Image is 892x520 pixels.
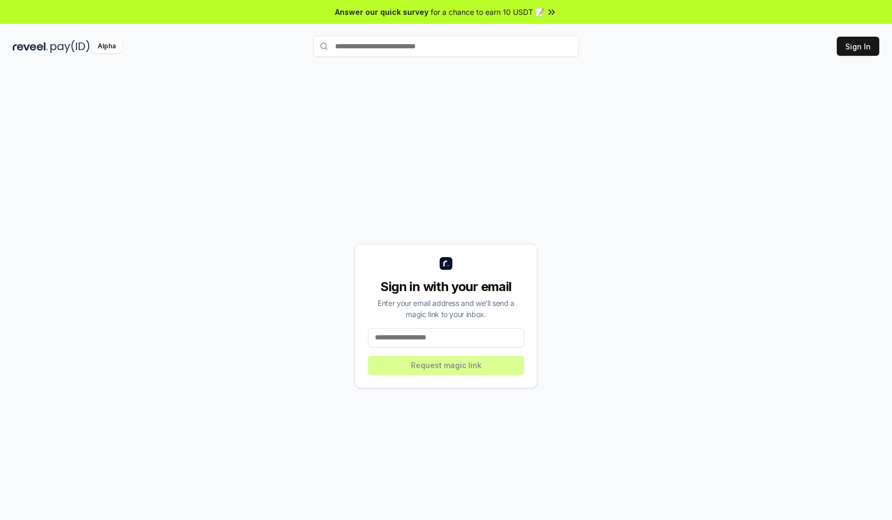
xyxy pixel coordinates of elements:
[368,278,524,295] div: Sign in with your email
[50,40,90,53] img: pay_id
[92,40,122,53] div: Alpha
[368,297,524,320] div: Enter your email address and we’ll send a magic link to your inbox.
[335,6,428,18] span: Answer our quick survey
[440,257,452,270] img: logo_small
[431,6,544,18] span: for a chance to earn 10 USDT 📝
[13,40,48,53] img: reveel_dark
[837,37,879,56] button: Sign In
